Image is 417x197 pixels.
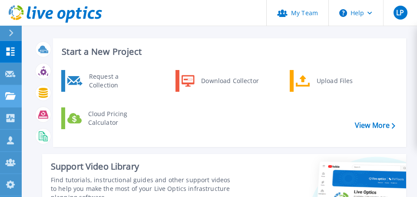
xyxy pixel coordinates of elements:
a: Request a Collection [61,70,150,92]
a: Upload Files [290,70,379,92]
div: Support Video Library [51,161,238,172]
a: Cloud Pricing Calculator [61,107,150,129]
span: LP [396,9,404,16]
div: Request a Collection [85,72,148,90]
div: Download Collector [197,72,262,90]
a: View More [355,121,395,130]
div: Cloud Pricing Calculator [84,110,148,127]
div: Upload Files [312,72,377,90]
a: Download Collector [175,70,265,92]
h3: Start a New Project [62,47,395,57]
